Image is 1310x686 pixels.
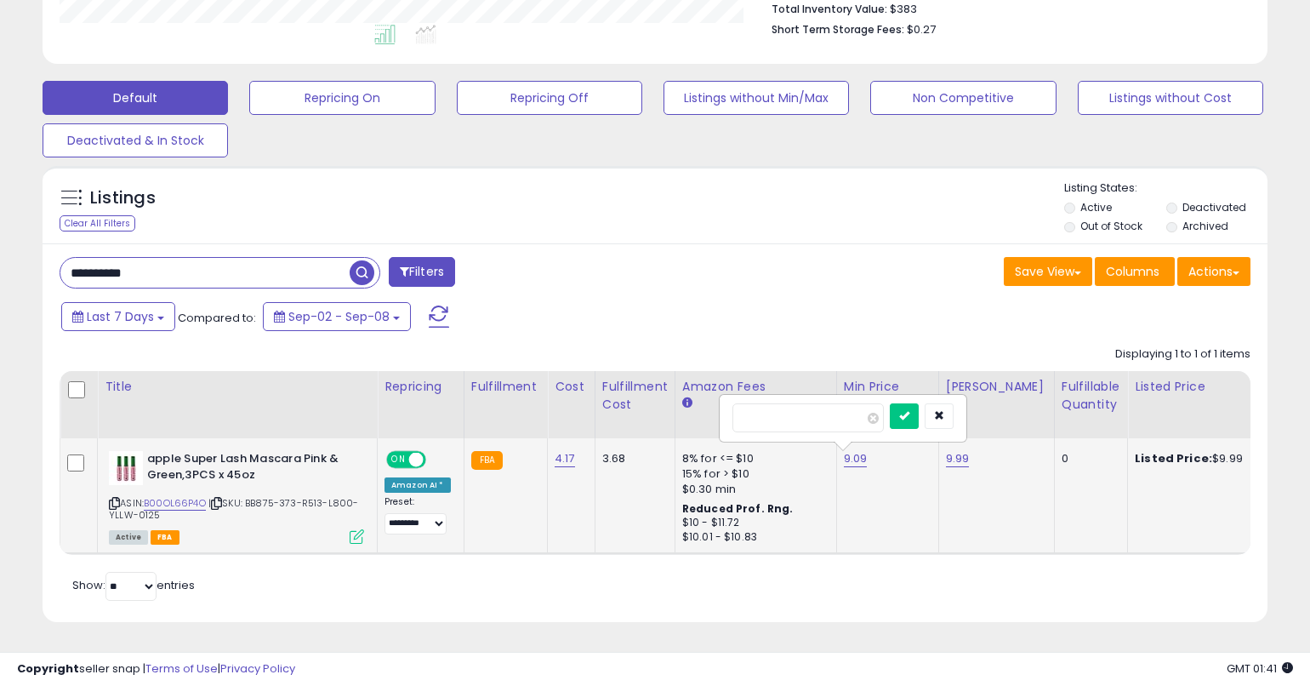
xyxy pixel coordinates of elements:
[43,81,228,115] button: Default
[109,530,148,545] span: All listings currently available for purchase on Amazon
[946,450,970,467] a: 9.99
[1182,200,1246,214] label: Deactivated
[109,496,359,522] span: | SKU: BB875-373-R513-L800-YLLW-0125
[682,516,823,530] div: $10 - $11.72
[1115,346,1250,363] div: Displaying 1 to 1 of 1 items
[1062,451,1114,466] div: 0
[1135,451,1276,466] div: $9.99
[946,378,1047,396] div: [PERSON_NAME]
[682,451,823,466] div: 8% for <= $10
[1135,378,1282,396] div: Listed Price
[682,530,823,545] div: $10.01 - $10.83
[682,501,794,516] b: Reduced Prof. Rng.
[249,81,435,115] button: Repricing On
[844,378,931,396] div: Min Price
[145,660,218,677] a: Terms of Use
[1078,81,1263,115] button: Listings without Cost
[144,496,206,511] a: B00OL66P4O
[682,466,823,482] div: 15% for > $10
[389,257,455,287] button: Filters
[1080,200,1112,214] label: Active
[682,396,692,411] small: Amazon Fees.
[109,451,364,542] div: ASIN:
[178,310,256,326] span: Compared to:
[664,81,849,115] button: Listings without Min/Max
[682,378,829,396] div: Amazon Fees
[384,477,451,493] div: Amazon AI *
[109,451,143,485] img: 41H47tJLABL._SL40_.jpg
[682,482,823,497] div: $0.30 min
[1080,219,1142,233] label: Out of Stock
[43,123,228,157] button: Deactivated & In Stock
[151,530,179,545] span: FBA
[220,660,295,677] a: Privacy Policy
[384,378,457,396] div: Repricing
[388,453,409,467] span: ON
[457,81,642,115] button: Repricing Off
[471,378,540,396] div: Fulfillment
[844,450,868,467] a: 9.09
[60,215,135,232] div: Clear All Filters
[17,660,79,677] strong: Copyright
[907,21,936,37] span: $0.27
[17,661,295,677] div: seller snap | |
[1227,660,1293,677] span: 2025-09-16 01:41 GMT
[772,22,904,37] b: Short Term Storage Fees:
[870,81,1056,115] button: Non Competitive
[602,451,662,466] div: 3.68
[1106,263,1159,280] span: Columns
[555,378,588,396] div: Cost
[555,450,575,467] a: 4.17
[61,302,175,331] button: Last 7 Days
[263,302,411,331] button: Sep-02 - Sep-08
[1004,257,1092,286] button: Save View
[384,496,451,535] div: Preset:
[424,453,451,467] span: OFF
[105,378,370,396] div: Title
[90,186,156,210] h5: Listings
[1062,378,1120,414] div: Fulfillable Quantity
[1135,450,1212,466] b: Listed Price:
[1064,180,1267,197] p: Listing States:
[1177,257,1250,286] button: Actions
[1095,257,1175,286] button: Columns
[471,451,503,470] small: FBA
[72,577,195,593] span: Show: entries
[87,308,154,325] span: Last 7 Days
[602,378,668,414] div: Fulfillment Cost
[772,2,887,16] b: Total Inventory Value:
[288,308,390,325] span: Sep-02 - Sep-08
[1182,219,1228,233] label: Archived
[147,451,354,487] b: apple Super Lash Mascara Pink & Green,3PCS x 45oz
